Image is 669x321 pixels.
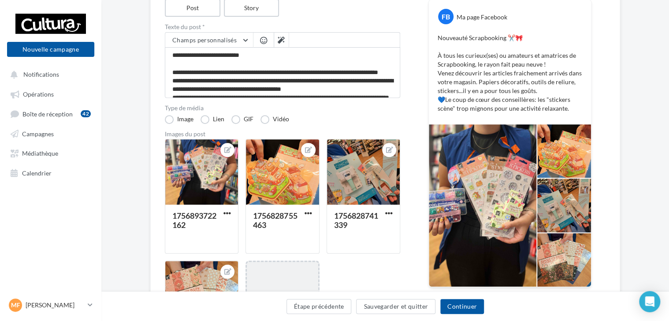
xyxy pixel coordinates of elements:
button: Nouvelle campagne [7,42,94,57]
label: Lien [201,115,224,124]
div: Ma page Facebook [457,13,507,22]
div: 1756828755463 [253,211,297,230]
label: GIF [231,115,253,124]
button: Sauvegarder et quitter [356,299,435,314]
button: Notifications [5,66,93,82]
a: MF [PERSON_NAME] [7,297,94,314]
span: Notifications [23,71,59,78]
span: MF [11,301,20,310]
label: Image [165,115,193,124]
div: 42 [81,110,91,117]
a: Opérations [5,86,96,101]
a: Campagnes [5,125,96,141]
label: Vidéo [260,115,289,124]
a: Calendrier [5,164,96,180]
div: FB [438,9,453,24]
p: [PERSON_NAME] [26,301,84,310]
div: Open Intercom Messenger [639,291,660,312]
div: 1756828741339 [334,211,378,230]
div: Images du post [165,131,400,137]
p: Nouveauté Scrapbooking ✂️🎀 À tous les curieux(ses) ou amateurs et amatrices de Scrapbooking, le r... [438,34,582,113]
label: Type de média [165,105,400,111]
button: Étape précédente [286,299,352,314]
span: Campagnes [22,130,54,137]
span: Boîte de réception [22,110,73,117]
button: Champs personnalisés [165,33,253,48]
span: Médiathèque [22,149,58,157]
div: La prévisualisation est non-contractuelle [428,287,591,299]
span: Calendrier [22,169,52,176]
div: 1756893722162 [172,211,216,230]
button: Continuer [440,299,484,314]
a: Boîte de réception42 [5,105,96,122]
span: Opérations [23,90,54,98]
span: Champs personnalisés [172,36,237,44]
label: Texte du post * [165,24,400,30]
a: Médiathèque [5,145,96,160]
